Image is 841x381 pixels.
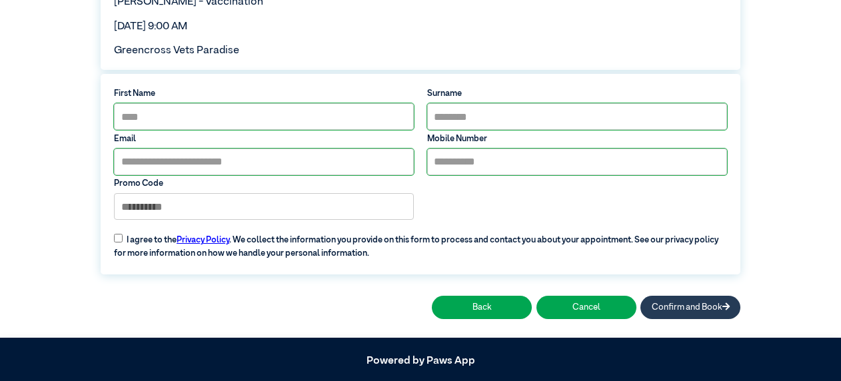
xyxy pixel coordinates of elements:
[114,234,123,242] input: I agree to thePrivacy Policy. We collect the information you provide on this form to process and ...
[114,133,414,145] label: Email
[427,133,727,145] label: Mobile Number
[114,177,414,190] label: Promo Code
[536,296,636,319] button: Cancel
[107,226,733,260] label: I agree to the . We collect the information you provide on this form to process and contact you a...
[640,296,740,319] button: Confirm and Book
[177,236,229,244] a: Privacy Policy
[432,296,532,319] button: Back
[114,21,187,32] span: [DATE] 9:00 AM
[101,355,740,368] h5: Powered by Paws App
[114,87,414,100] label: First Name
[427,87,727,100] label: Surname
[114,45,239,56] span: Greencross Vets Paradise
